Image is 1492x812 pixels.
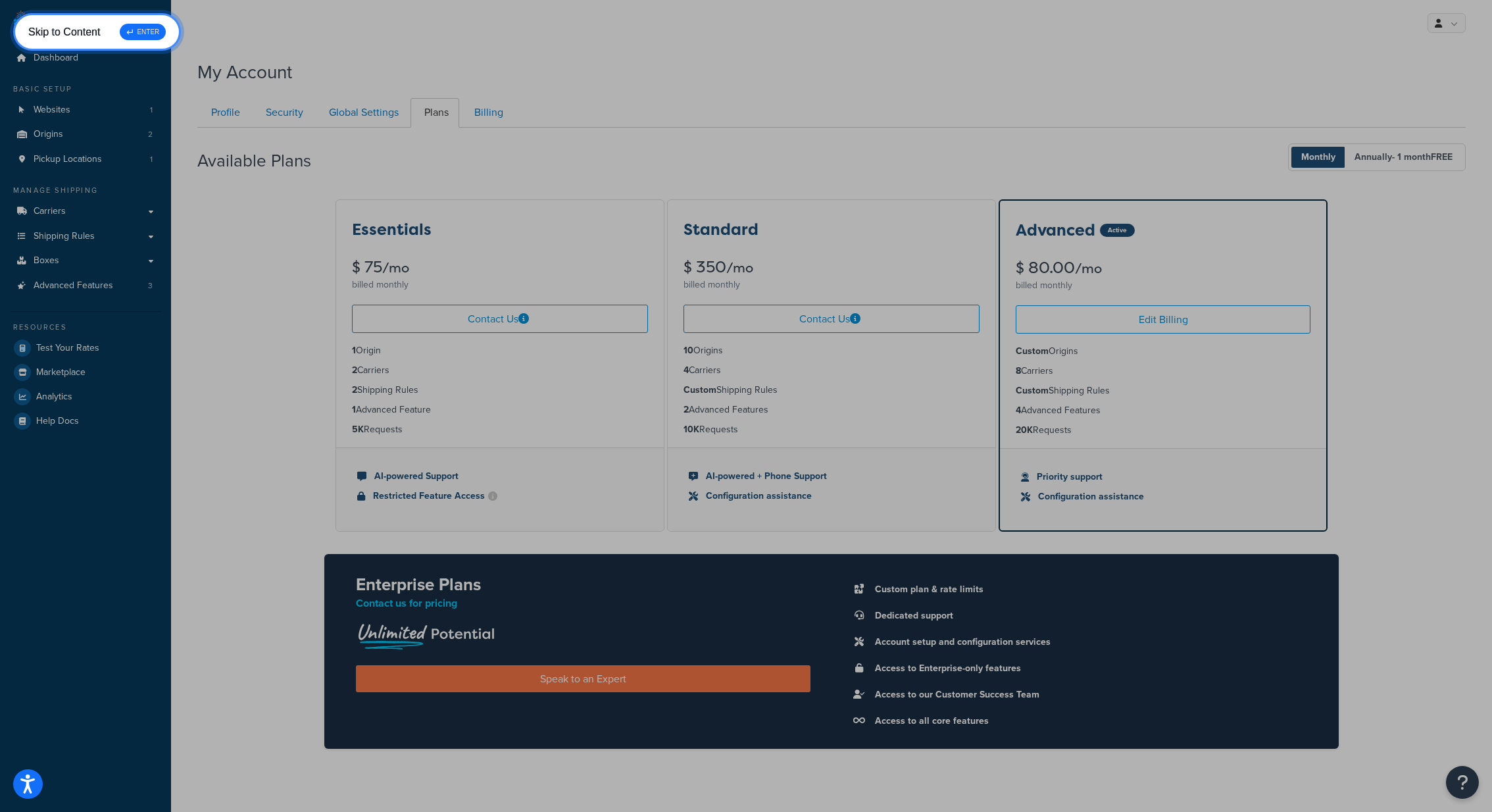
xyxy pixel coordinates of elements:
a: Speak to an Expert [356,665,810,692]
span: Test Your Rates [36,343,99,354]
span: - 1 month [1392,150,1453,164]
small: /mo [382,259,409,277]
div: Basic Setup [10,84,161,95]
a: Analytics [10,385,161,409]
button: Monthly Annually- 1 monthFREE [1288,143,1466,171]
span: Help Docs [36,416,79,427]
a: Boxes [10,249,161,273]
a: Contact Us [684,305,980,333]
strong: 5K [352,422,364,436]
span: Pickup Locations [34,154,102,165]
li: Origin [352,343,648,358]
div: $ 75 [352,259,648,276]
li: Advanced Feature [352,403,648,417]
div: billed monthly [1016,276,1310,295]
a: Edit Billing [1016,305,1310,334]
a: Origins 2 [10,122,161,147]
h1: My Account [197,59,292,85]
small: /mo [1075,259,1102,278]
button: Open Resource Center [1446,766,1479,799]
li: Requests [684,422,980,437]
li: Carriers [684,363,980,378]
strong: 2 [352,383,357,397]
li: Pickup Locations [10,147,161,172]
a: Billing [460,98,514,128]
li: Restricted Feature Access [357,489,643,503]
li: Access to all core features [868,712,1307,730]
li: Custom plan & rate limits [868,580,1307,599]
span: Websites [34,105,70,116]
li: Advanced Features [10,274,161,298]
li: Origins [1016,344,1310,359]
span: Boxes [34,255,59,266]
li: Websites [10,98,161,122]
span: 2 [148,129,153,140]
a: Pickup Locations 1 [10,147,161,172]
strong: 4 [684,363,689,377]
li: AI-powered + Phone Support [689,469,974,484]
span: Marketplace [36,367,86,378]
strong: 4 [1016,403,1021,417]
strong: 2 [684,403,689,417]
a: Marketplace [10,361,161,384]
a: ShipperHQ Home [14,10,112,36]
b: FREE [1431,150,1453,164]
a: Websites 1 [10,98,161,122]
a: Plans [410,98,459,128]
li: Requests [352,422,648,437]
a: Test Your Rates [10,336,161,360]
li: Configuration assistance [689,489,974,503]
strong: 2 [352,363,357,377]
a: Security [252,98,314,128]
li: Access to our Customer Success Team [868,686,1307,704]
div: Active [1100,224,1135,237]
li: Account setup and configuration services [868,633,1307,651]
li: AI-powered Support [357,469,643,484]
li: Origins [10,122,161,147]
a: Help Docs [10,409,161,433]
span: Advanced Features [34,280,113,292]
li: Priority support [1021,470,1305,484]
h3: Standard [684,221,758,238]
span: 1 [150,154,153,165]
span: Shipping Rules [34,231,95,242]
strong: 8 [1016,364,1021,378]
a: Contact Us [352,305,648,333]
li: Shipping Rules [684,383,980,397]
span: Dashboard [34,53,78,64]
div: Resources [10,322,161,333]
div: $ 350 [684,259,980,276]
span: 1 [150,105,153,116]
span: Origins [34,129,63,140]
li: Requests [1016,423,1310,438]
a: Global Settings [315,98,409,128]
span: 3 [148,280,153,292]
strong: Custom [1016,344,1049,358]
small: /mo [726,259,753,277]
span: Monthly [1291,147,1345,168]
li: Carriers [1016,364,1310,378]
a: Shipping Rules [10,224,161,249]
h3: Advanced [1016,222,1095,239]
li: Carriers [352,363,648,378]
span: Analytics [36,392,72,403]
span: Carriers [34,206,66,217]
div: $ 80.00 [1016,260,1310,276]
strong: Custom [1016,384,1049,397]
a: Profile [197,98,251,128]
div: Manage Shipping [10,185,161,196]
h2: Available Plans [197,151,331,170]
div: billed monthly [684,276,980,294]
a: Carriers [10,199,161,224]
h2: Enterprise Plans [356,575,810,594]
li: Access to Enterprise-only features [868,659,1307,678]
strong: Custom [684,383,716,397]
strong: 20K [1016,423,1033,437]
a: Advanced Features 3 [10,274,161,298]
